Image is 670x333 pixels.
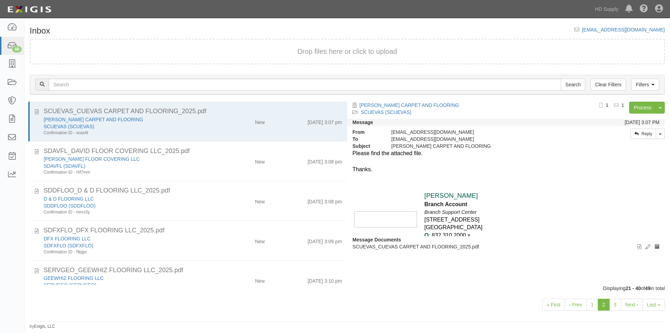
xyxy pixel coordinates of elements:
[44,155,213,162] div: DAVID FLOOR COVERING LLC
[582,27,665,32] a: [EMAIL_ADDRESS][DOMAIN_NAME]
[297,46,397,57] button: Drop files here or click to upload
[424,201,467,207] b: Branch Account
[631,79,659,91] a: Filters
[424,209,477,215] i: Branch Support Center
[44,116,213,123] div: CUEVAS CARPET AND FLOORING
[12,46,22,52] div: 49
[307,235,342,245] div: [DATE] 3:09 pm
[645,285,650,291] b: 49
[44,202,213,209] div: SDDFLOO (SDDFLOO)
[424,224,483,230] span: [GEOGRAPHIC_DATA]
[629,102,656,114] a: Process
[30,324,55,330] small: by
[44,226,342,235] div: SDFXFLO_DFX FLOORING LLC_2025.pdf
[44,147,342,156] div: SDAVFL_DAVID FLOOR COVERING LLC_2025.pdf
[606,102,609,108] b: 1
[44,275,213,282] div: GEEWHIZ FLOORING LLC
[542,299,565,311] a: « First
[255,195,265,205] div: New
[386,129,580,136] div: [EMAIL_ADDRESS][DOMAIN_NAME]
[255,275,265,284] div: New
[44,169,213,175] div: Confirmation ID - rhf7mm
[352,243,660,250] p: SCUEVAS_CUEVAS CARPET AND FLOORING_2025.pdf
[586,299,598,311] a: 1
[44,266,342,275] div: SERVGEO_GEEWHIZ FLOORING LLC_2025.pdf
[44,203,96,209] a: SDDFLOO (SDDFLOO)
[49,79,561,91] input: Search
[255,235,265,245] div: New
[44,130,213,136] div: Confirmation ID - xcax4t
[609,299,621,311] a: 3
[44,242,213,249] div: SDFXFLO (SDFXFLO)
[44,196,94,202] a: D & D FLOORING LLC
[44,156,140,162] a: [PERSON_NAME] FLOOR COVERING LLC
[44,123,213,130] div: SCUEVAS (SCUEVAS)
[646,245,650,249] i: Edit document
[44,124,94,129] a: SCUEVAS (SCUEVAS)
[642,299,665,311] a: Last »
[626,285,641,291] b: 21 - 40
[361,109,411,115] a: SCUEVAS (SCUEVAS)
[347,136,386,143] strong: To
[621,299,643,311] a: Next ›
[621,102,624,108] b: 1
[424,217,479,223] span: [STREET_ADDRESS]
[565,299,587,311] a: ‹ Prev
[44,282,96,288] a: SERVGEO (SERVGEO)
[424,232,470,246] span: : 832.310.2000 x 2025
[44,282,213,289] div: SERVGEO (SERVGEO)
[640,5,648,13] i: Help Center - Complianz
[347,129,386,136] strong: From
[44,117,143,122] a: [PERSON_NAME] CARPET AND FLOORING
[307,155,342,165] div: [DATE] 3:08 pm
[352,120,373,125] strong: Message
[591,2,622,16] a: HD Supply
[44,163,85,169] a: SDAVFL (SDAVFL)
[44,243,93,248] a: SDFXFLO (SDFXFLO)
[655,245,660,249] i: Archive document
[561,79,585,91] input: Search
[44,209,213,215] div: Confirmation ID - mnrx3y
[44,249,213,255] div: Confirmation ID - f9pjpc
[255,155,265,165] div: New
[44,107,342,116] div: SCUEVAS_CUEVAS CARPET AND FLOORING_2025.pdf
[638,245,641,249] i: View
[598,299,610,311] a: 2
[625,119,660,126] div: [DATE] 3:07 PM
[386,143,580,150] div: CUEVAS CARPET AND FLOORING
[352,166,660,174] div: Thanks.
[347,143,386,150] strong: Subject
[44,235,213,242] div: DFX FLOORING LLC
[424,232,429,238] b: O
[24,285,670,292] div: Displaying of in total
[255,116,265,126] div: New
[352,237,401,242] strong: Message Documents
[5,3,53,16] img: logo-5460c22ac91f19d4615b14bd174203de0afe785f0fc80cf4dbbc73dc1793850b.png
[44,236,91,241] a: DFX FLOORING LLC
[44,275,104,281] a: GEEWHIZ FLOORING LLC
[307,116,342,126] div: [DATE] 3:07 pm
[44,195,213,202] div: D & D FLOORING LLC
[30,26,50,35] h1: Inbox
[359,102,459,108] a: [PERSON_NAME] CARPET AND FLOORING
[631,129,656,139] a: Reply
[44,162,213,169] div: SDAVFL (SDAVFL)
[307,195,342,205] div: [DATE] 3:08 pm
[307,275,342,284] div: [DATE] 3:10 pm
[44,186,342,195] div: SDDFLOO_D & D FLOORING LLC_2025.pdf
[590,79,626,91] a: Clear Filters
[34,324,55,329] a: Exigis, LLC
[386,136,580,143] div: agreement-r9jpan@hdsupply.complianz.com
[424,192,478,199] span: [PERSON_NAME]
[352,150,660,158] div: Please find the attached file.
